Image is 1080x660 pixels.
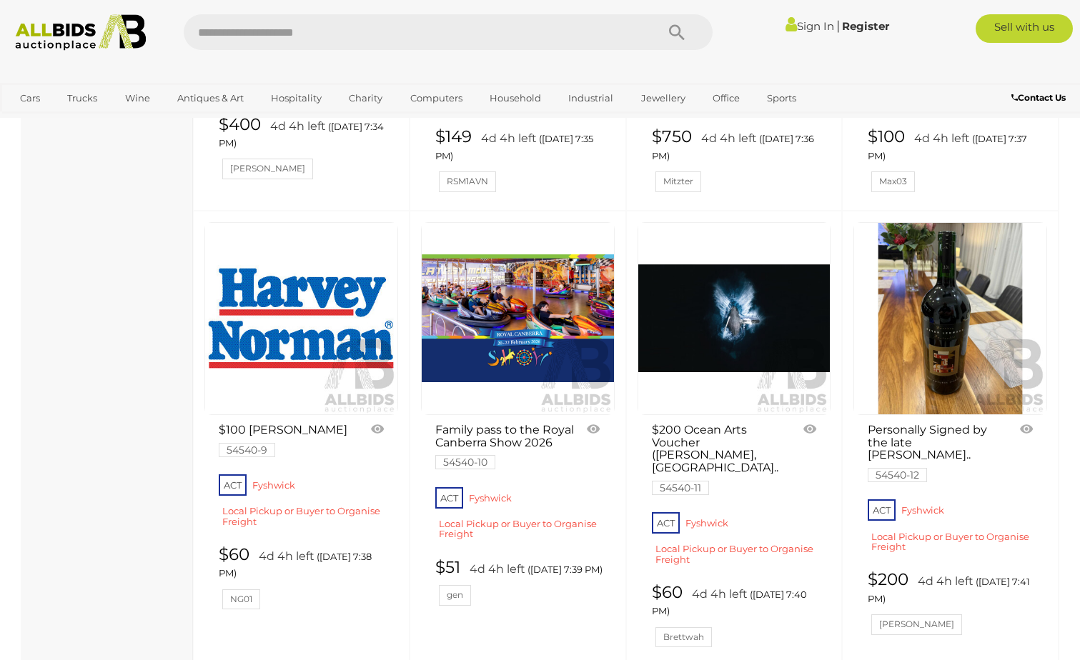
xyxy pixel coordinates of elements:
[435,559,604,606] a: $51 4d 4h left ([DATE] 7:39 PM) gen
[421,222,615,416] a: Family pass to the Royal Canberra Show 2026
[632,86,695,110] a: Jewellery
[853,222,1047,416] a: Personally Signed by the late Peter Lehmann double Magnum (3L) 2003 The Futures Shiraz
[219,116,387,179] a: $400 4d 4h left ([DATE] 7:34 PM) [PERSON_NAME]
[868,424,1009,481] a: Personally Signed by the late [PERSON_NAME].. 54540-12
[868,128,1036,191] a: $100 4d 4h left ([DATE] 7:37 PM) Max03
[652,508,821,576] a: ACT Fyshwick Local Pickup or Buyer to Organise Freight
[976,14,1073,43] a: Sell with us
[435,424,576,468] a: Family pass to the Royal Canberra Show 2026 54540-10
[836,18,840,34] span: |
[868,571,1036,634] a: $200 4d 4h left ([DATE] 7:41 PM) [PERSON_NAME]
[559,86,623,110] a: Industrial
[786,19,834,33] a: Sign In
[168,86,253,110] a: Antiques & Art
[652,424,793,493] a: $200 Ocean Arts Voucher ([PERSON_NAME], [GEOGRAPHIC_DATA].. 54540-11
[219,470,387,539] a: ACT Fyshwick Local Pickup or Buyer to Organise Freight
[868,495,1036,564] a: ACT Fyshwick Local Pickup or Buyer to Organise Freight
[652,52,821,121] a: ACT Fyshwick Local Pickup or Buyer to Organise Freight
[435,483,604,551] a: ACT Fyshwick Local Pickup or Buyer to Organise Freight
[219,546,387,609] a: $60 4d 4h left ([DATE] 7:38 PM) NG01
[652,584,821,647] a: $60 4d 4h left ([DATE] 7:40 PM) Brettwah
[652,128,821,191] a: $750 4d 4h left ([DATE] 7:36 PM) Mitzter
[11,111,131,134] a: [GEOGRAPHIC_DATA]
[401,86,472,110] a: Computers
[204,222,398,416] a: $100 Harvey Norman Voucher
[638,222,831,416] a: $200 Ocean Arts Voucher (Tim Burgess, Australian Geographic's 2024 Aerial Photographer of the Year)
[8,14,154,51] img: Allbids.com.au
[1011,90,1069,106] a: Contact Us
[641,14,713,50] button: Search
[58,86,106,110] a: Trucks
[435,52,604,121] a: ACT Fyshwick Local Pickup or Buyer to Organise Freight
[868,52,1036,121] a: ACT Fyshwick Local Pickup or Buyer to Organise Freight
[11,86,49,110] a: Cars
[1011,92,1066,103] b: Contact Us
[116,86,159,110] a: Wine
[480,86,550,110] a: Household
[842,19,889,33] a: Register
[758,86,806,110] a: Sports
[219,424,360,456] a: $100 [PERSON_NAME] 54540-9
[262,86,331,110] a: Hospitality
[703,86,749,110] a: Office
[435,128,604,191] a: $149 4d 4h left ([DATE] 7:35 PM) RSM1AVN
[340,86,392,110] a: Charity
